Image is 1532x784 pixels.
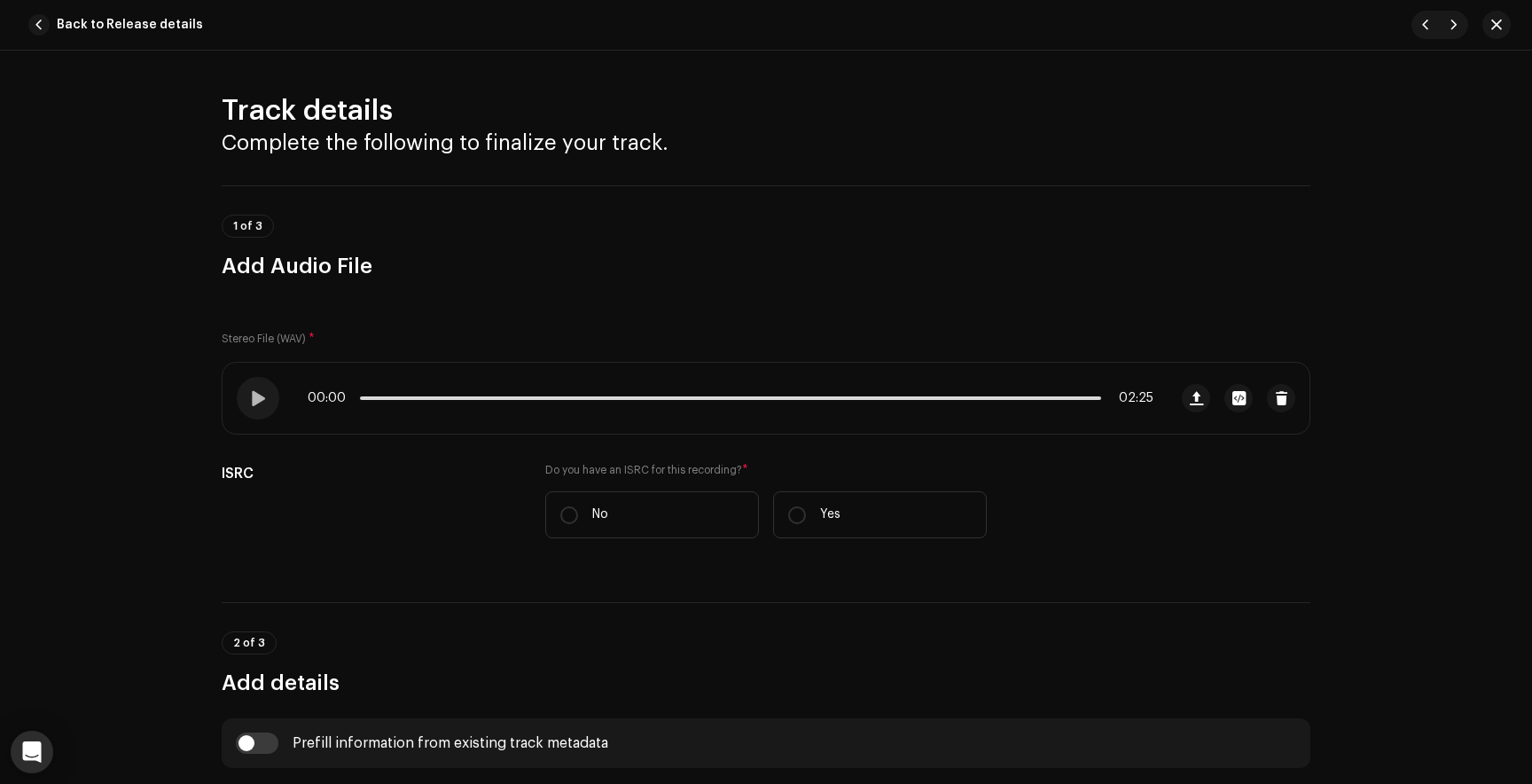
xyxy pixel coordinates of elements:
small: Stereo File (WAV) [222,333,306,344]
div: Open Intercom Messenger [11,731,53,773]
span: 02:25 [1108,391,1153,405]
h3: Complete the following to finalize your track. [222,129,1310,157]
p: No [592,506,608,524]
div: Prefill information from existing track metadata [293,736,608,750]
span: 00:00 [308,391,353,405]
h2: Track details [222,93,1310,129]
h3: Add details [222,669,1310,697]
label: Do you have an ISRC for this recording? [545,463,987,477]
h3: Add Audio File [222,252,1310,280]
p: Yes [820,506,840,524]
h5: ISRC [222,463,517,484]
